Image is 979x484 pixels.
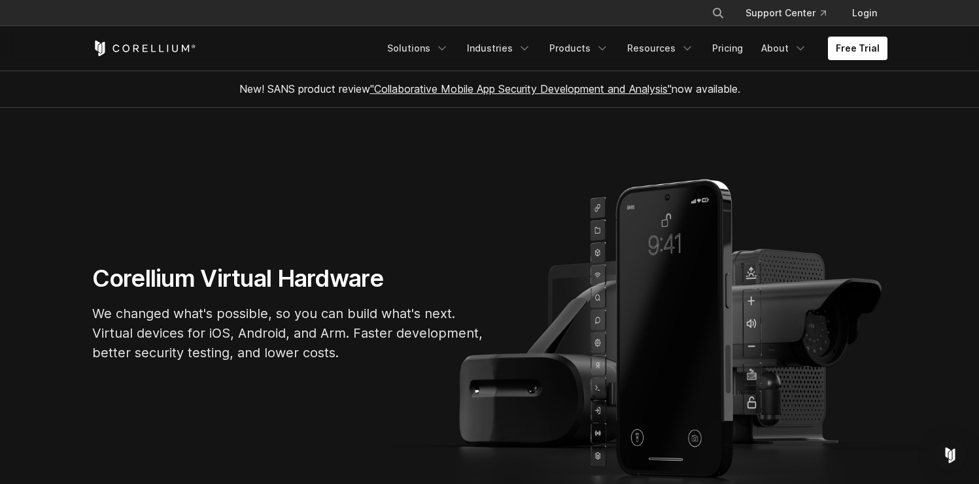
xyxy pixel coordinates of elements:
[619,37,702,60] a: Resources
[239,82,740,95] span: New! SANS product review now available.
[842,1,887,25] a: Login
[753,37,815,60] a: About
[92,304,485,363] p: We changed what's possible, so you can build what's next. Virtual devices for iOS, Android, and A...
[459,37,539,60] a: Industries
[92,40,196,56] a: Corellium Home
[379,37,887,60] div: Navigation Menu
[735,1,836,25] a: Support Center
[704,37,751,60] a: Pricing
[370,82,672,95] a: "Collaborative Mobile App Security Development and Analysis"
[696,1,887,25] div: Navigation Menu
[379,37,456,60] a: Solutions
[935,440,966,471] div: Open Intercom Messenger
[706,1,730,25] button: Search
[541,37,617,60] a: Products
[828,37,887,60] a: Free Trial
[92,264,485,293] h1: Corellium Virtual Hardware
